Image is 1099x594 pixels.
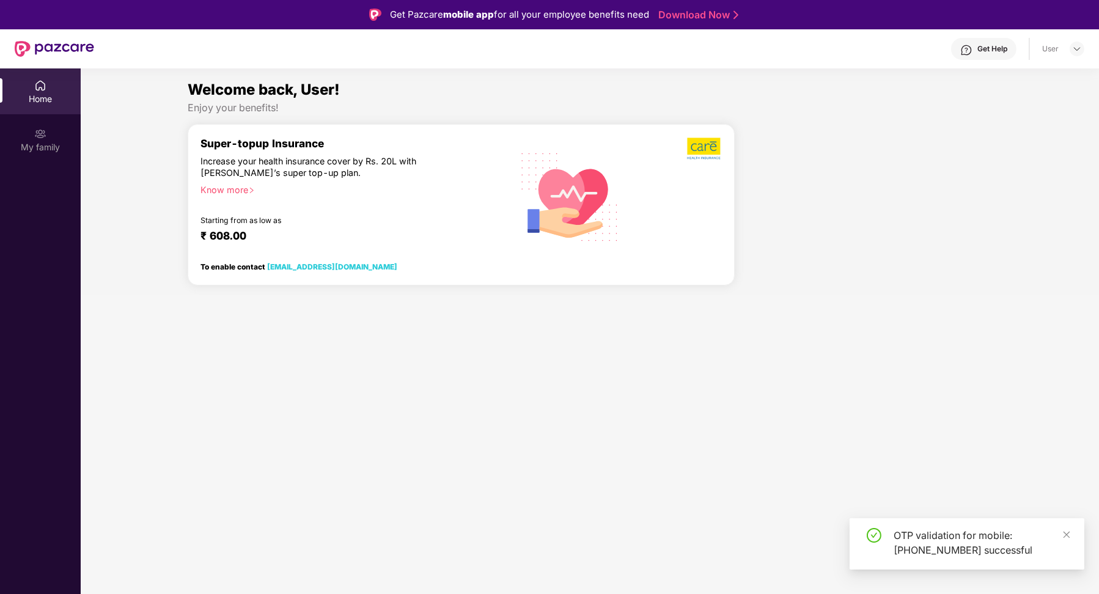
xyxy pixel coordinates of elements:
[390,7,649,22] div: Get Pazcare for all your employee benefits need
[15,41,94,57] img: New Pazcare Logo
[443,9,494,20] strong: mobile app
[248,187,255,194] span: right
[977,44,1007,54] div: Get Help
[658,9,735,21] a: Download Now
[188,81,340,98] span: Welcome back, User!
[1062,530,1071,539] span: close
[200,155,452,178] div: Increase your health insurance cover by Rs. 20L with [PERSON_NAME]’s super top-up plan.
[34,79,46,92] img: svg+xml;base64,PHN2ZyBpZD0iSG9tZSIgeG1sbnM9Imh0dHA6Ly93d3cudzMub3JnLzIwMDAvc3ZnIiB3aWR0aD0iMjAiIG...
[200,184,498,193] div: Know more
[687,137,722,160] img: b5dec4f62d2307b9de63beb79f102df3.png
[188,101,992,114] div: Enjoy your benefits!
[1042,44,1059,54] div: User
[200,262,397,271] div: To enable contact
[34,128,46,140] img: svg+xml;base64,PHN2ZyB3aWR0aD0iMjAiIGhlaWdodD0iMjAiIHZpZXdCb3g9IjAgMCAyMCAyMCIgZmlsbD0ibm9uZSIgeG...
[200,229,493,244] div: ₹ 608.00
[1072,44,1082,54] img: svg+xml;base64,PHN2ZyBpZD0iRHJvcGRvd24tMzJ4MzIiIHhtbG5zPSJodHRwOi8vd3d3LnczLm9yZy8yMDAwL3N2ZyIgd2...
[200,216,453,224] div: Starting from as low as
[894,528,1070,557] div: OTP validation for mobile: [PHONE_NUMBER] successful
[512,137,628,255] img: svg+xml;base64,PHN2ZyB4bWxucz0iaHR0cDovL3d3dy53My5vcmcvMjAwMC9zdmciIHhtbG5zOnhsaW5rPSJodHRwOi8vd3...
[867,528,881,543] span: check-circle
[733,9,738,21] img: Stroke
[960,44,972,56] img: svg+xml;base64,PHN2ZyBpZD0iSGVscC0zMngzMiIgeG1sbnM9Imh0dHA6Ly93d3cudzMub3JnLzIwMDAvc3ZnIiB3aWR0aD...
[267,262,397,271] a: [EMAIL_ADDRESS][DOMAIN_NAME]
[200,137,505,150] div: Super-topup Insurance
[369,9,381,21] img: Logo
